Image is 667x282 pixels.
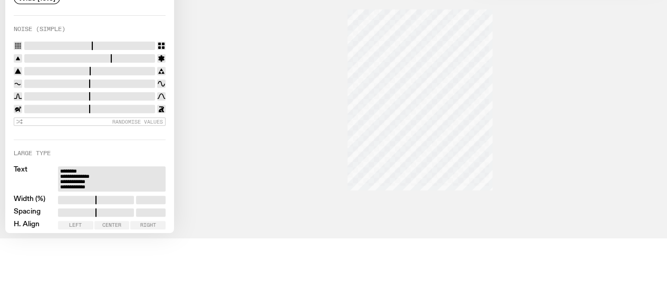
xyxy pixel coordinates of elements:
[102,223,121,228] span: Center
[14,26,65,32] label: Noise (Simple)
[14,166,27,192] label: Text
[112,119,163,125] span: Randomise Values
[14,117,166,126] button: Randomise Values
[14,150,51,156] label: Large Type
[69,223,82,228] span: Left
[14,221,40,229] label: H. Align
[14,208,41,217] label: Spacing
[140,223,156,228] span: Right
[14,196,45,204] label: Width (%)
